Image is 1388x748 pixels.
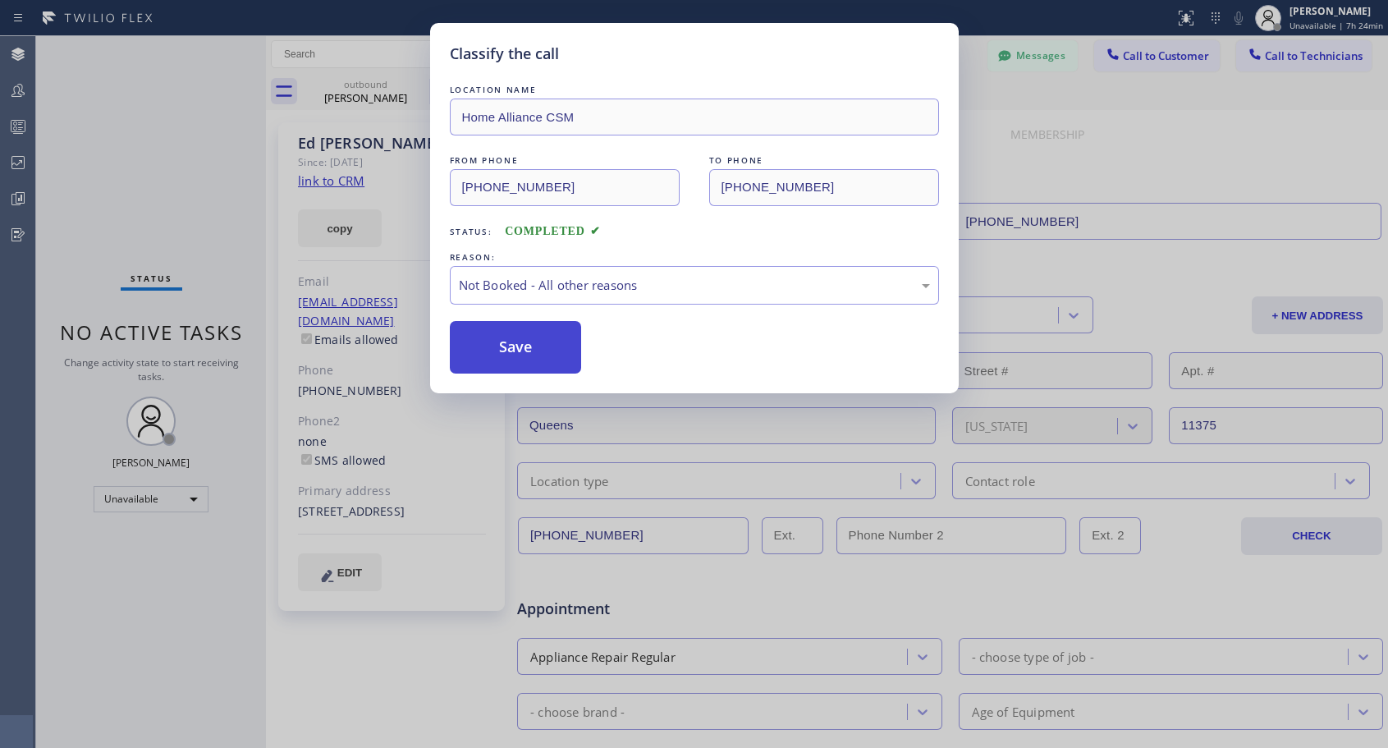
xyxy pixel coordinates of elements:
h5: Classify the call [450,43,559,65]
input: To phone [709,169,939,206]
div: Not Booked - All other reasons [459,276,930,295]
div: FROM PHONE [450,152,680,169]
button: Save [450,321,582,374]
span: Status: [450,226,492,237]
span: COMPLETED [505,225,600,237]
div: TO PHONE [709,152,939,169]
div: LOCATION NAME [450,81,939,99]
div: REASON: [450,249,939,266]
input: From phone [450,169,680,206]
